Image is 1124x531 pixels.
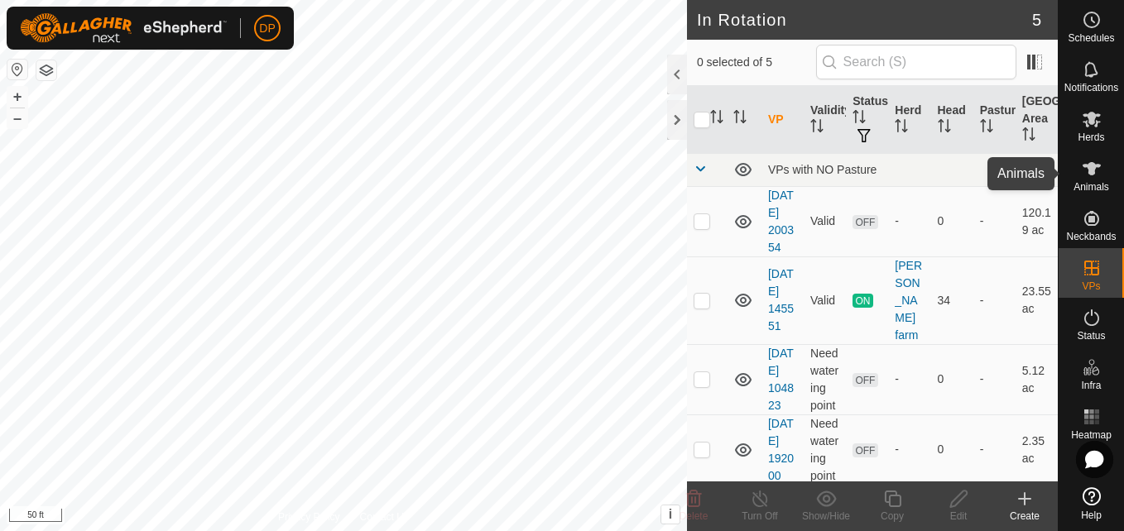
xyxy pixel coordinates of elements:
span: OFF [853,215,877,229]
span: Delete [680,510,709,522]
td: 23.55 ac [1016,256,1058,344]
p-sorticon: Activate to sort [853,112,866,126]
td: - [973,414,1016,485]
span: Herds [1078,132,1104,142]
span: ON [853,294,872,308]
span: i [669,507,672,521]
span: Animals [1074,182,1109,192]
h2: In Rotation [697,10,1032,30]
td: Need watering point [804,344,846,414]
th: Head [931,86,973,154]
p-sorticon: Activate to sort [980,122,993,135]
a: [DATE] 104823 [768,347,794,412]
p-sorticon: Activate to sort [1022,130,1035,143]
th: Pasture [973,86,1016,154]
button: Map Layers [36,60,56,80]
th: VP [761,86,804,154]
input: Search (S) [816,45,1016,79]
span: Neckbands [1066,232,1116,242]
a: Privacy Policy [278,509,340,524]
button: – [7,108,27,128]
th: Status [846,86,888,154]
div: Turn Off [727,509,793,524]
a: [DATE] 145551 [768,267,794,332]
td: - [973,186,1016,256]
div: VPs with NO Pasture [768,163,1051,176]
th: Validity [804,86,846,154]
span: Schedules [1068,33,1114,43]
th: [GEOGRAPHIC_DATA] Area [1016,86,1058,154]
span: OFF [853,373,877,387]
span: DP [259,20,275,37]
td: - [973,256,1016,344]
span: VPs [1082,281,1100,291]
span: Status [1077,331,1105,341]
div: [PERSON_NAME] farm [895,257,924,344]
div: Copy [859,509,925,524]
button: + [7,87,27,107]
td: Need watering point [804,414,846,485]
p-sorticon: Activate to sort [938,122,951,135]
button: Reset Map [7,60,27,79]
span: Notifications [1064,83,1118,93]
td: Valid [804,186,846,256]
span: OFF [853,443,877,457]
td: 0 [931,344,973,414]
a: Help [1059,481,1124,527]
img: Gallagher Logo [20,13,227,43]
div: Show/Hide [793,509,859,524]
button: i [661,505,680,524]
p-sorticon: Activate to sort [710,112,723,126]
p-sorticon: Activate to sort [895,122,908,135]
span: 5 [1032,7,1041,32]
p-sorticon: Activate to sort [733,112,747,126]
span: Heatmap [1071,430,1112,440]
span: 0 selected of 5 [697,54,816,71]
div: Create [992,509,1058,524]
div: - [895,213,924,230]
a: [DATE] 200354 [768,189,794,254]
td: 0 [931,186,973,256]
td: 0 [931,414,973,485]
p-sorticon: Activate to sort [810,122,824,135]
th: Herd [888,86,930,154]
td: 120.19 ac [1016,186,1058,256]
td: 5.12 ac [1016,344,1058,414]
td: - [973,344,1016,414]
td: Valid [804,256,846,344]
div: - [895,441,924,458]
td: 34 [931,256,973,344]
a: Contact Us [360,509,409,524]
span: Infra [1081,380,1101,390]
td: 2.35 ac [1016,414,1058,485]
a: [DATE] 192000 [768,417,794,482]
div: - [895,371,924,388]
div: Edit [925,509,992,524]
span: Help [1081,510,1102,520]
